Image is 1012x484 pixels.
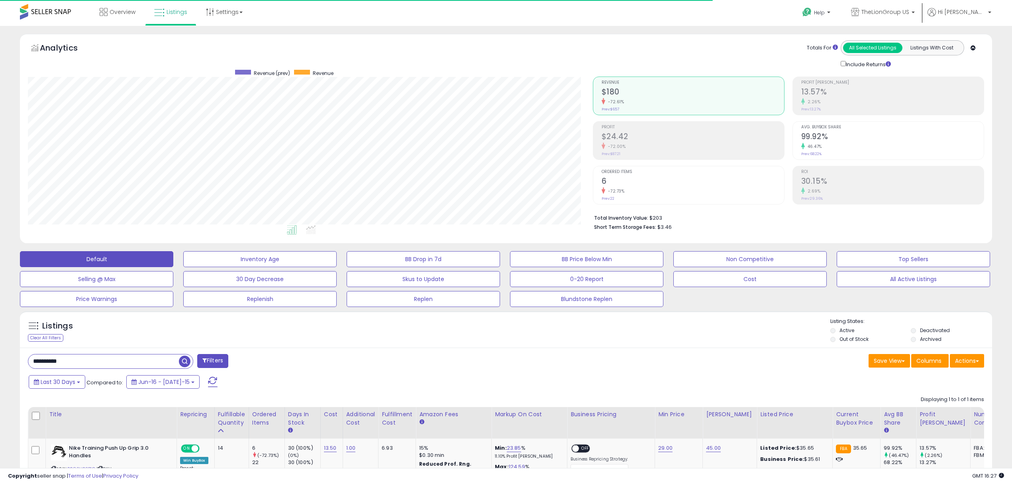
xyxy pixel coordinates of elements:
div: % [495,445,561,459]
label: Deactivated [920,327,950,334]
h5: Listings [42,321,73,332]
div: Days In Stock [288,410,317,427]
button: Last 30 Days [29,375,85,389]
div: % [495,463,561,478]
a: 29.00 [658,444,673,452]
label: Out of Stock [839,336,869,342]
b: Short Term Storage Fees: [594,224,656,230]
div: Totals For [807,44,838,52]
small: Prev: $87.21 [602,151,620,156]
div: 30 (100%) [288,445,320,452]
button: Cost [673,271,827,287]
li: $203 [594,212,979,222]
span: Hi [PERSON_NAME] [938,8,986,16]
div: Fulfillable Quantity [218,410,245,427]
div: 6 [252,445,284,452]
b: Business Price: [760,455,804,463]
button: Skus to Update [347,271,500,287]
span: Jun-16 - [DATE]-15 [138,378,190,386]
span: Avg. Buybox Share [801,125,984,130]
h2: 13.57% [801,87,984,98]
button: All Active Listings [837,271,990,287]
button: Listings With Cost [902,43,961,53]
span: Revenue [313,70,333,77]
b: Listed Price: [760,444,796,452]
div: Win BuyBox [180,457,208,464]
h2: 6 [602,177,784,187]
div: 6.93 [382,445,410,452]
div: Additional Cost [346,410,375,427]
span: Profit [602,125,784,130]
a: 45.00 [706,444,721,452]
div: 99.92% [884,445,916,452]
h2: $180 [602,87,784,98]
div: 15% [419,445,485,452]
button: Jun-16 - [DATE]-15 [126,375,200,389]
b: Min: [495,444,507,452]
small: (-72.73%) [257,452,279,458]
a: Terms of Use [68,472,102,480]
div: Listed Price [760,410,829,419]
img: 41Hu9W7UeDL._SL40_.jpg [51,445,67,460]
div: seller snap | | [8,472,138,480]
div: Include Returns [835,59,900,69]
button: All Selected Listings [843,43,902,53]
div: Avg BB Share [884,410,913,427]
button: Default [20,251,173,267]
span: OFF [198,445,211,452]
a: Hi [PERSON_NAME] [928,8,991,26]
div: FBM: 1 [974,452,1000,459]
div: FBA: 0 [974,445,1000,452]
button: Non Competitive [673,251,827,267]
small: Prev: 13.27% [801,107,821,112]
button: Blundstone Replen [510,291,663,307]
small: Prev: $657 [602,107,619,112]
small: -72.73% [605,188,625,194]
button: Top Sellers [837,251,990,267]
div: Title [49,410,173,419]
a: 124.59 [509,463,525,471]
span: $3.46 [657,223,672,231]
small: Avg BB Share. [884,427,888,434]
small: Prev: 29.36% [801,196,823,201]
div: Business Pricing [571,410,651,419]
button: Columns [911,354,949,368]
div: $0.30 min [419,452,485,459]
button: Inventory Age [183,251,337,267]
small: FBA [836,445,851,453]
div: Cost [324,410,339,419]
label: Active [839,327,854,334]
span: Compared to: [86,379,123,386]
span: ROI [801,170,984,174]
div: Repricing [180,410,211,419]
div: 13.27% [920,459,970,466]
a: 23.85 [507,444,521,452]
i: Get Help [802,7,812,17]
h2: $24.42 [602,132,784,143]
button: BB Price Below Min [510,251,663,267]
div: Amazon Fees [419,410,488,419]
b: Reduced Prof. Rng. [419,460,471,467]
div: [PERSON_NAME] [706,410,753,419]
div: Markup on Cost [495,410,564,419]
span: Profit [PERSON_NAME] [801,81,984,85]
span: 2025-08-15 16:27 GMT [972,472,1004,480]
div: Min Price [658,410,699,419]
div: $35.65 [760,445,826,452]
b: Max: [495,463,509,470]
small: 46.47% [805,144,822,150]
button: BB Drop in 7d [347,251,500,267]
small: 2.26% [805,99,821,105]
small: -72.00% [605,144,626,150]
div: Profit [PERSON_NAME] [920,410,967,427]
div: 22 [252,459,284,466]
div: Current Buybox Price [836,410,877,427]
div: Displaying 1 to 1 of 1 items [921,396,984,403]
h2: 30.15% [801,177,984,187]
span: OFF [579,445,592,452]
small: Prev: 22 [602,196,614,201]
button: Actions [950,354,984,368]
div: $10 - $10.90 [419,468,485,474]
small: -72.61% [605,99,624,105]
label: Archived [920,336,941,342]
